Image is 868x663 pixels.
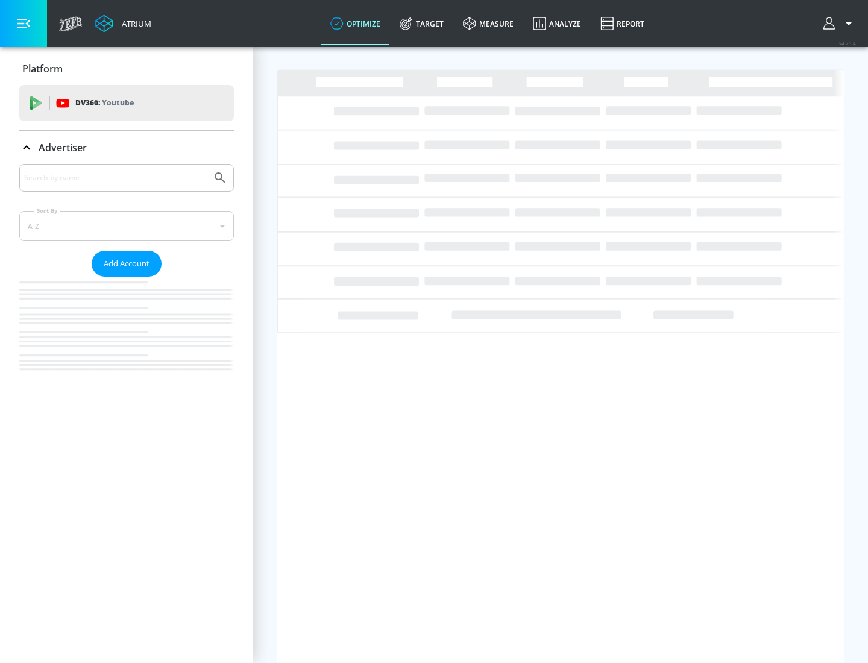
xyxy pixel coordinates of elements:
[34,207,60,215] label: Sort By
[19,277,234,394] nav: list of Advertiser
[39,141,87,154] p: Advertiser
[22,62,63,75] p: Platform
[24,170,207,186] input: Search by name
[75,96,134,110] p: DV360:
[390,2,453,45] a: Target
[453,2,523,45] a: measure
[117,18,151,29] div: Atrium
[19,211,234,241] div: A-Z
[19,52,234,86] div: Platform
[92,251,162,277] button: Add Account
[95,14,151,33] a: Atrium
[839,40,856,46] span: v 4.25.4
[104,257,149,271] span: Add Account
[19,131,234,165] div: Advertiser
[102,96,134,109] p: Youtube
[523,2,591,45] a: Analyze
[321,2,390,45] a: optimize
[19,164,234,394] div: Advertiser
[591,2,654,45] a: Report
[19,85,234,121] div: DV360: Youtube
